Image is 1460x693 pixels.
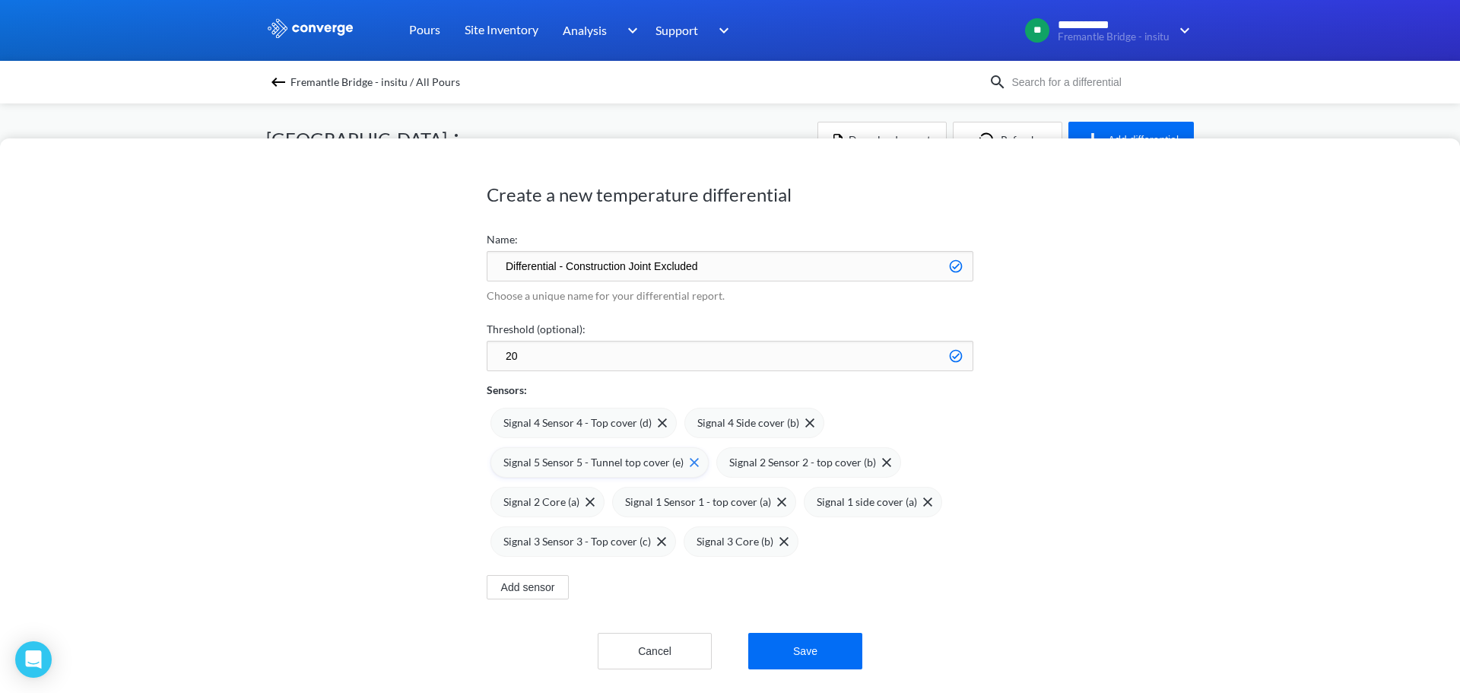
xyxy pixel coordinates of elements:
span: Analysis [563,21,607,40]
img: close-icon.svg [779,537,789,546]
img: close-icon.svg [586,497,595,507]
img: close-icon.svg [923,497,932,507]
img: downArrow.svg [1170,21,1194,40]
input: Search for a differential [1007,74,1191,91]
button: Save [748,633,862,669]
span: Fremantle Bridge - insitu / All Pours [290,72,460,93]
span: Signal 4 Sensor 4 - Top cover (d) [503,415,652,431]
img: backspace.svg [269,73,287,91]
label: Name: [487,231,973,248]
span: Signal 3 Sensor 3 - Top cover (c) [503,533,651,550]
input: Eg. TempDiff Deep Pour Basement C1sX [487,251,973,281]
img: logo_ewhite.svg [266,18,354,38]
img: downArrow.svg [617,21,642,40]
span: Fremantle Bridge - insitu [1058,31,1170,43]
span: Signal 2 Sensor 2 - top cover (b) [729,454,876,471]
img: icon-search.svg [989,73,1007,91]
img: close-icon.svg [777,497,786,507]
label: Threshold (optional): [487,321,973,338]
span: Signal 5 Sensor 5 - Tunnel top cover (e) [503,454,684,471]
img: close-icon.svg [882,458,891,467]
span: Signal 4 Side cover (b) [697,415,799,431]
span: Signal 3 Core (b) [697,533,773,550]
span: Signal 1 side cover (a) [817,494,917,510]
img: close-icon.svg [805,418,814,428]
input: Eg. 28°C [487,341,973,371]
button: Add sensor [487,575,569,599]
img: downArrow.svg [709,21,733,40]
p: Sensors: [487,382,527,399]
div: Open Intercom Messenger [15,641,52,678]
p: Choose a unique name for your differential report. [487,288,973,304]
h1: Create a new temperature differential [487,183,973,207]
button: Cancel [598,633,712,669]
span: Signal 1 Sensor 1 - top cover (a) [625,494,771,510]
img: close-icon.svg [657,537,666,546]
img: close-icon.svg [658,418,667,428]
span: Support [655,21,698,40]
span: Signal 2 Core (a) [503,494,579,510]
img: close-icon-hover.svg [690,458,699,467]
